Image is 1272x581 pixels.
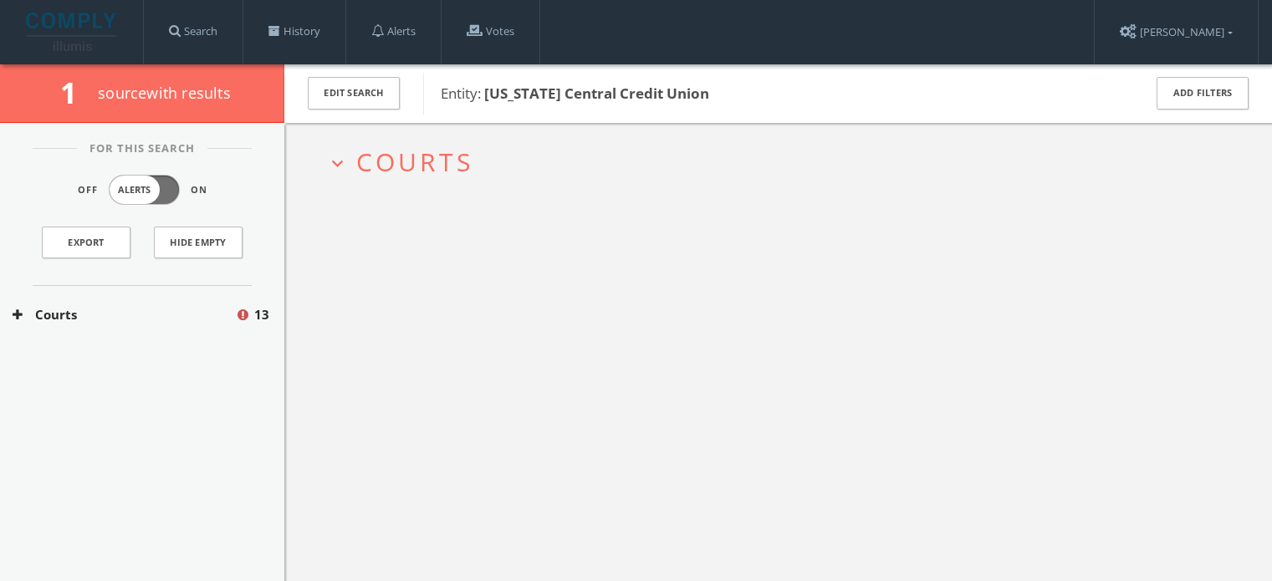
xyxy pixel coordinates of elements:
[42,227,130,258] a: Export
[78,183,98,197] span: Off
[191,183,207,197] span: On
[356,145,473,179] span: Courts
[254,305,269,324] span: 13
[484,84,709,103] b: [US_STATE] Central Credit Union
[98,83,231,103] span: source with results
[308,77,400,110] button: Edit Search
[326,152,349,175] i: expand_more
[60,73,91,112] span: 1
[326,148,1243,176] button: expand_moreCourts
[441,84,709,103] span: Entity:
[154,227,243,258] button: Hide Empty
[26,13,120,51] img: illumis
[77,140,207,157] span: For This Search
[1157,77,1249,110] button: Add Filters
[13,305,235,324] button: Courts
